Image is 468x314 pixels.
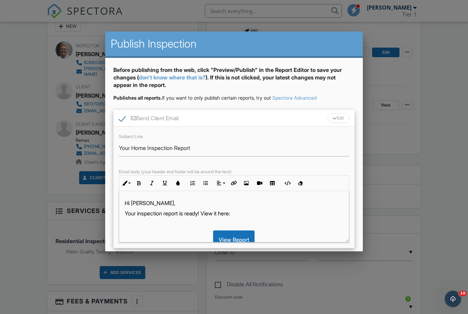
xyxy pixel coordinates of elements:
[253,177,266,190] button: Insert Video
[266,177,279,190] button: Insert Table
[272,95,317,101] a: Spectora Advanced
[113,95,162,101] strong: Publishes all reports.
[139,74,206,81] a: don't know where that is?
[158,177,171,190] button: Underline (⌘U)
[328,113,349,123] div: Edit
[119,115,178,124] label: Send Client Email
[445,291,461,307] iframe: Intercom live chat
[199,177,212,190] button: Unordered List
[213,230,255,249] div: View Report
[111,37,357,51] h2: Publish Inspection
[119,169,232,174] label: Email body (your header and footer will be around the text):
[214,177,227,190] button: Align
[227,177,240,190] button: Insert Link (⌘K)
[294,177,307,190] button: Clear Formatting
[132,177,145,190] button: Bold (⌘B)
[240,177,253,190] button: Insert Image (⌘P)
[119,134,143,139] label: Subject Line
[281,177,294,190] button: Code View
[459,291,467,296] span: 10
[213,236,255,243] a: View Report
[125,210,343,217] p: Your inspection report is ready! View it here:
[145,177,158,190] button: Italic (⌘I)
[113,95,271,101] span: If you want to only publish certain reports, try out
[125,199,343,207] p: Hi [PERSON_NAME],
[171,177,184,190] button: Colors
[113,66,354,95] div: Before publishing from the web, click "Preview/Publish" in the Report Editor to save your changes...
[186,177,199,190] button: Ordered List
[119,177,132,190] button: Inline Style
